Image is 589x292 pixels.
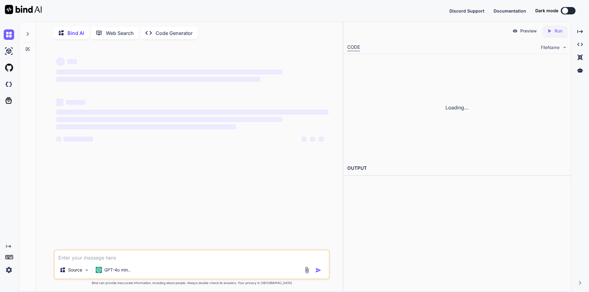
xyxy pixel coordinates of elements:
img: chevron down [562,45,567,50]
span: Discord Support [449,8,484,13]
span: ‌ [310,137,315,142]
p: Preview [520,28,537,34]
span: ‌ [56,110,329,115]
p: GPT-4o min.. [104,267,130,273]
p: Web Search [106,29,134,37]
img: githubLight [4,63,14,73]
span: ‌ [66,100,86,105]
span: Dark mode [535,8,558,14]
img: ai-studio [4,46,14,56]
p: Code Generator [156,29,193,37]
span: FileName [541,44,560,51]
img: icon [315,267,321,273]
span: ‌ [56,77,260,82]
span: Documentation [494,8,526,13]
span: ‌ [56,117,282,122]
img: darkCloudIdeIcon [4,79,14,89]
span: ‌ [64,137,93,142]
img: settings [4,265,14,275]
span: ‌ [319,137,324,142]
button: Discord Support [449,8,484,14]
img: GPT-4o mini [96,267,102,273]
img: chat [4,29,14,40]
div: Loading... [347,58,567,157]
p: Bind AI [67,29,84,37]
span: ‌ [56,124,236,129]
img: Bind AI [5,5,42,14]
span: ‌ [56,70,282,74]
button: Documentation [494,8,526,14]
img: attachment [303,267,310,274]
p: Bind can provide inaccurate information, including about people. Always double-check its answers.... [54,281,330,285]
img: Pick Models [84,267,89,273]
span: ‌ [56,99,64,106]
span: ‌ [67,59,77,64]
h2: OUTPUT [344,161,571,176]
span: ‌ [56,57,65,66]
span: ‌ [56,137,61,142]
p: Run [555,28,562,34]
span: ‌ [302,137,306,142]
div: CODE [347,44,360,51]
p: Source [68,267,82,273]
img: preview [512,28,518,34]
